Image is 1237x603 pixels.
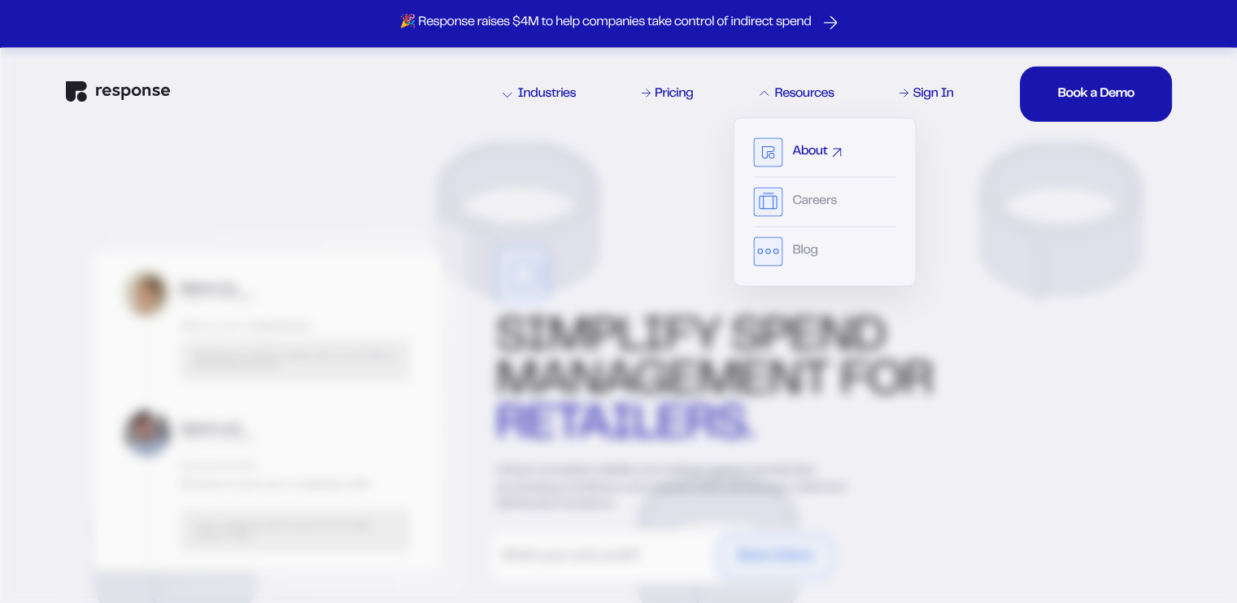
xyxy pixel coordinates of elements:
[913,88,953,101] div: Sign In
[496,361,830,403] span: management
[496,405,754,447] span: retailers.
[655,88,693,101] div: Pricing
[1057,88,1134,101] div: Book a Demo
[639,85,696,104] a: Pricing
[840,361,933,403] span: for
[792,245,831,258] a: Blog
[730,317,885,359] span: spend
[66,81,170,106] a: Response Home
[494,535,714,579] input: What's your work email?
[496,463,858,514] p: Unlock complete visibility into indirect spend, standardize purchasing workflows, and reduce cost...
[792,195,836,208] div: Careers
[503,88,576,101] div: Industries
[792,145,827,158] div: About
[792,145,841,158] a: About
[792,195,850,208] a: Careers
[897,85,956,104] a: Sign In
[66,81,170,102] img: Response Logo
[792,245,817,258] div: Blog
[400,15,812,32] p: 🎉 Response raises $4M to help companies take control of indirect spend
[717,535,833,579] button: Book a Demo
[496,317,720,359] span: Simplify
[760,88,834,101] div: Resources
[738,550,812,563] div: Book a Demo
[1020,67,1171,122] button: Book a DemoBook a DemoBook a DemoBook a Demo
